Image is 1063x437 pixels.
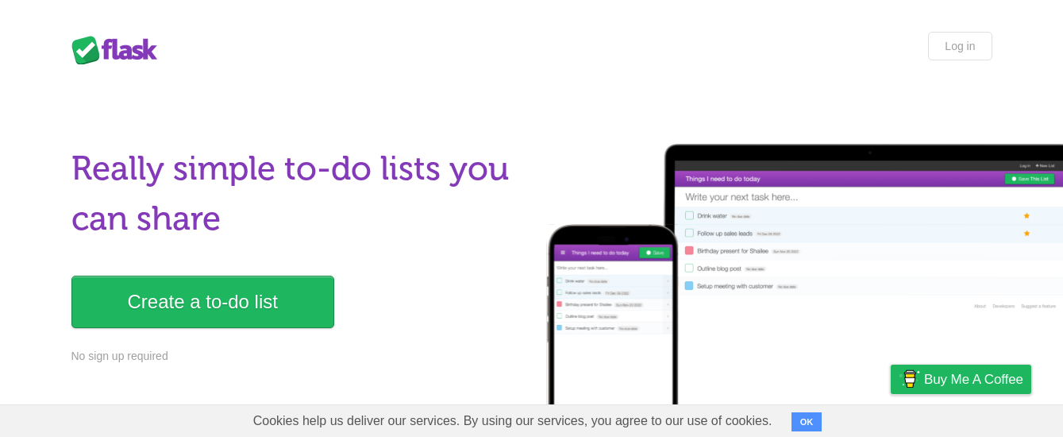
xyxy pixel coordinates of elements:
button: OK [791,412,822,431]
div: Flask Lists [71,36,167,64]
span: Cookies help us deliver our services. By using our services, you agree to our use of cookies. [237,405,788,437]
p: No sign up required [71,348,522,365]
a: Create a to-do list [71,276,334,328]
img: Buy me a coffee [899,365,920,393]
span: Buy me a coffee [924,365,1023,393]
a: Log in [928,32,992,60]
h1: Really simple to-do lists you can share [71,144,522,244]
a: Buy me a coffee [891,365,1031,394]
